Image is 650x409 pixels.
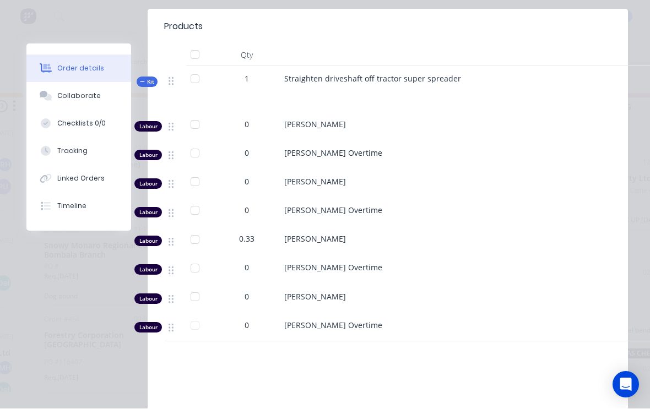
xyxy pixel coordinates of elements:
[134,294,162,304] div: Labour
[57,64,104,74] div: Order details
[134,208,162,218] div: Labour
[140,78,154,86] span: Kit
[284,320,382,331] span: [PERSON_NAME] Overtime
[137,77,158,88] div: Kit
[134,150,162,161] div: Labour
[284,234,346,244] span: [PERSON_NAME]
[245,205,249,216] span: 0
[134,323,162,333] div: Labour
[26,138,131,165] button: Tracking
[284,74,461,84] span: Straighten driveshaft off tractor super spreader
[245,176,249,188] span: 0
[245,73,249,85] span: 1
[57,146,88,156] div: Tracking
[613,372,639,398] div: Open Intercom Messenger
[57,174,105,184] div: Linked Orders
[26,110,131,138] button: Checklists 0/0
[284,177,346,187] span: [PERSON_NAME]
[57,91,101,101] div: Collaborate
[245,119,249,130] span: 0
[26,165,131,193] button: Linked Orders
[284,292,346,302] span: [PERSON_NAME]
[284,148,382,159] span: [PERSON_NAME] Overtime
[239,233,254,245] span: 0.33
[134,236,162,247] div: Labour
[284,205,382,216] span: [PERSON_NAME] Overtime
[245,320,249,331] span: 0
[57,201,86,211] div: Timeline
[245,262,249,274] span: 0
[214,45,280,67] div: Qty
[134,122,162,132] div: Labour
[284,119,346,130] span: [PERSON_NAME]
[284,263,382,273] span: [PERSON_NAME] Overtime
[57,119,106,129] div: Checklists 0/0
[26,55,131,83] button: Order details
[134,265,162,275] div: Labour
[26,83,131,110] button: Collaborate
[245,291,249,303] span: 0
[26,193,131,220] button: Timeline
[134,179,162,189] div: Labour
[245,148,249,159] span: 0
[164,20,203,34] div: Products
